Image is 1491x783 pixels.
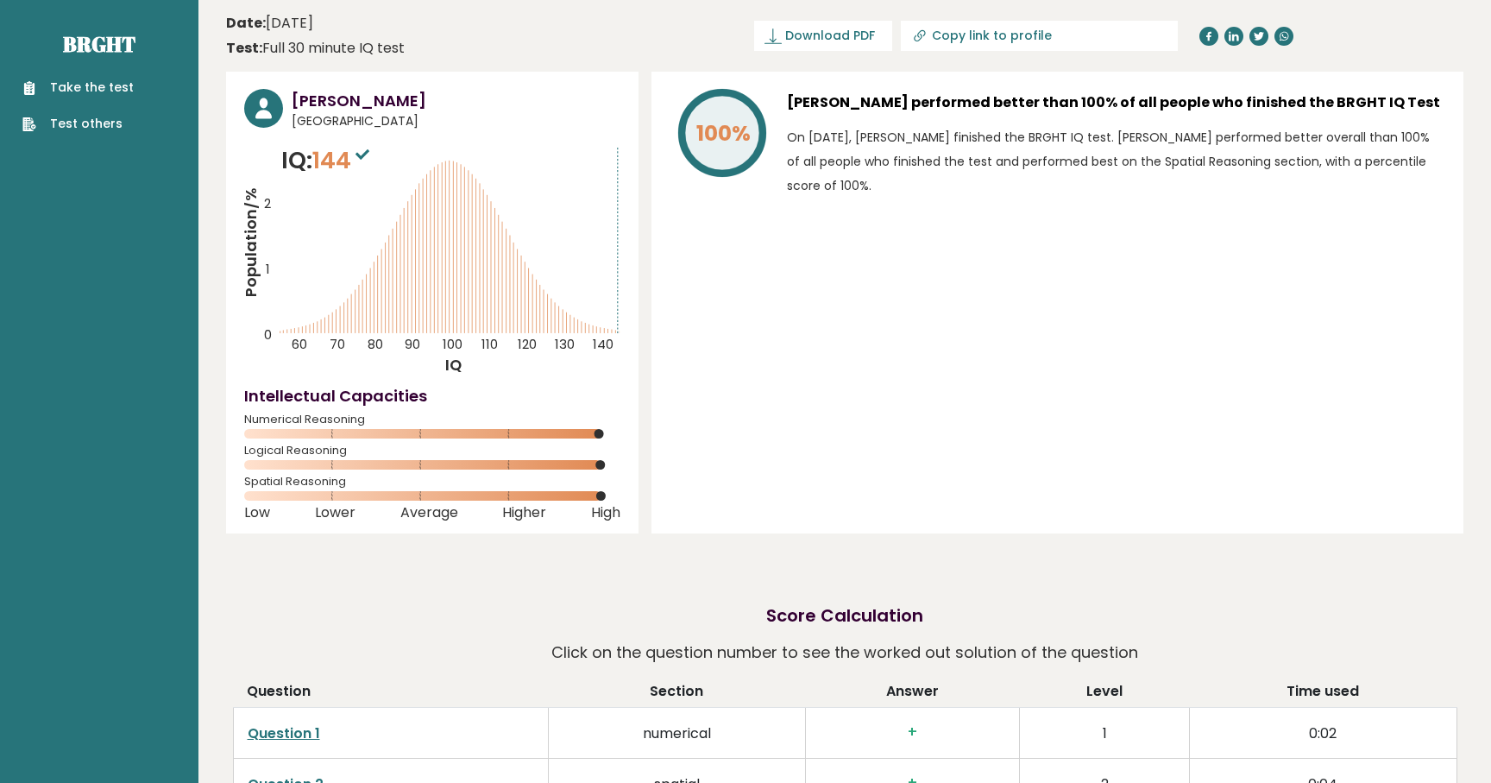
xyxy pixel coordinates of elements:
[445,354,462,376] tspan: IQ
[785,27,875,45] span: Download PDF
[551,637,1138,668] p: Click on the question number to see the worked out solution of the question
[1020,681,1190,708] th: Level
[555,335,575,353] tspan: 130
[548,681,806,708] th: Section
[264,325,272,344] tspan: 0
[696,118,751,148] tspan: 100%
[233,681,548,708] th: Question
[292,89,620,112] h3: [PERSON_NAME]
[226,13,313,34] time: [DATE]
[264,194,271,212] tspan: 2
[22,79,134,97] a: Take the test
[63,30,135,58] a: Brght
[787,125,1445,198] p: On [DATE], [PERSON_NAME] finished the BRGHT IQ test. [PERSON_NAME] performed better overall than ...
[244,509,270,516] span: Low
[226,38,262,58] b: Test:
[591,509,620,516] span: High
[312,144,374,176] span: 144
[240,187,261,297] tspan: Population/%
[820,723,1005,742] h3: +
[244,416,620,423] span: Numerical Reasoning
[593,335,613,353] tspan: 140
[400,509,458,516] span: Average
[244,384,620,407] h4: Intellectual Capacities
[518,335,537,353] tspan: 120
[787,89,1445,117] h3: [PERSON_NAME] performed better than 100% of all people who finished the BRGHT IQ Test
[244,478,620,485] span: Spatial Reasoning
[806,681,1020,708] th: Answer
[22,115,134,133] a: Test others
[368,335,383,353] tspan: 80
[330,335,345,353] tspan: 70
[548,707,806,758] td: numerical
[244,447,620,454] span: Logical Reasoning
[405,335,420,353] tspan: 90
[281,143,374,178] p: IQ:
[226,13,266,33] b: Date:
[1190,707,1456,758] td: 0:02
[502,509,546,516] span: Higher
[292,335,307,353] tspan: 60
[266,260,270,278] tspan: 1
[1020,707,1190,758] td: 1
[443,335,462,353] tspan: 100
[248,723,320,743] a: Question 1
[292,112,620,130] span: [GEOGRAPHIC_DATA]
[766,603,923,628] h2: Score Calculation
[754,21,892,51] a: Download PDF
[315,509,355,516] span: Lower
[481,335,498,353] tspan: 110
[226,38,405,59] div: Full 30 minute IQ test
[1190,681,1456,708] th: Time used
